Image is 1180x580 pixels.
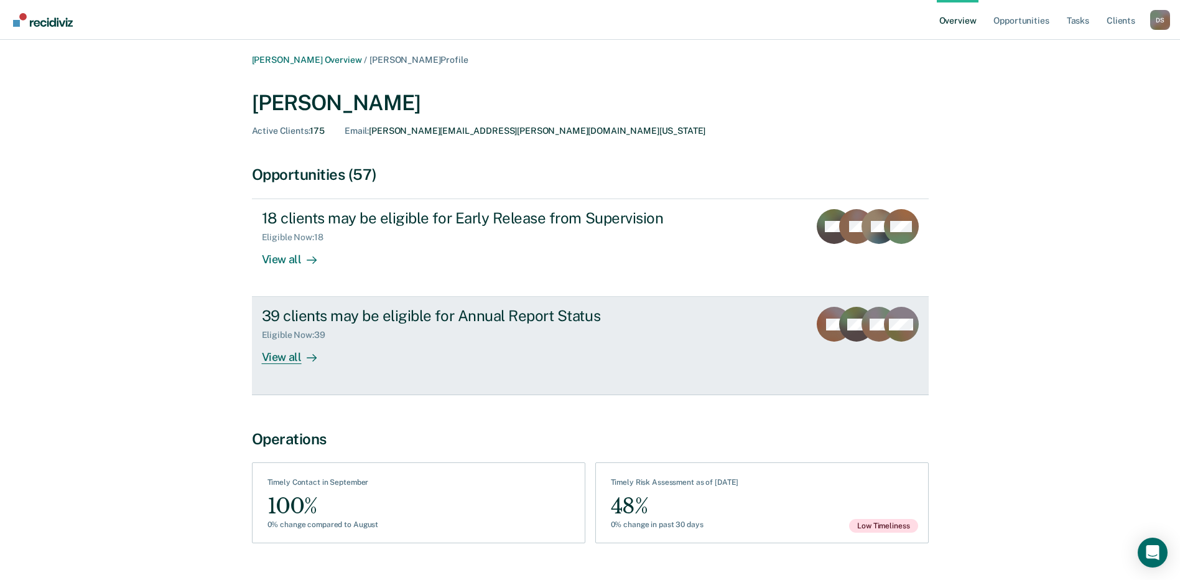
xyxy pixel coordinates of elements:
[252,90,929,116] div: [PERSON_NAME]
[369,55,468,65] span: [PERSON_NAME] Profile
[262,232,333,243] div: Eligible Now : 18
[262,307,699,325] div: 39 clients may be eligible for Annual Report Status
[252,166,929,184] div: Opportunities (57)
[611,478,739,492] div: Timely Risk Assessment as of [DATE]
[252,126,310,136] span: Active Clients :
[849,519,918,533] span: Low Timeliness
[252,126,325,136] div: 175
[611,492,739,520] div: 48%
[267,492,379,520] div: 100%
[361,55,369,65] span: /
[267,520,379,529] div: 0% change compared to August
[252,430,929,448] div: Operations
[262,330,335,340] div: Eligible Now : 39
[345,126,705,136] div: [PERSON_NAME][EMAIL_ADDRESS][PERSON_NAME][DOMAIN_NAME][US_STATE]
[1150,10,1170,30] div: D S
[252,199,929,297] a: 18 clients may be eligible for Early Release from SupervisionEligible Now:18View all
[13,13,73,27] img: Recidiviz
[252,297,929,395] a: 39 clients may be eligible for Annual Report StatusEligible Now:39View all
[611,520,739,529] div: 0% change in past 30 days
[267,478,379,492] div: Timely Contact in September
[345,126,369,136] span: Email :
[262,243,332,267] div: View all
[1150,10,1170,30] button: Profile dropdown button
[262,209,699,227] div: 18 clients may be eligible for Early Release from Supervision
[252,55,362,65] a: [PERSON_NAME] Overview
[1138,538,1168,568] div: Open Intercom Messenger
[262,340,332,365] div: View all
